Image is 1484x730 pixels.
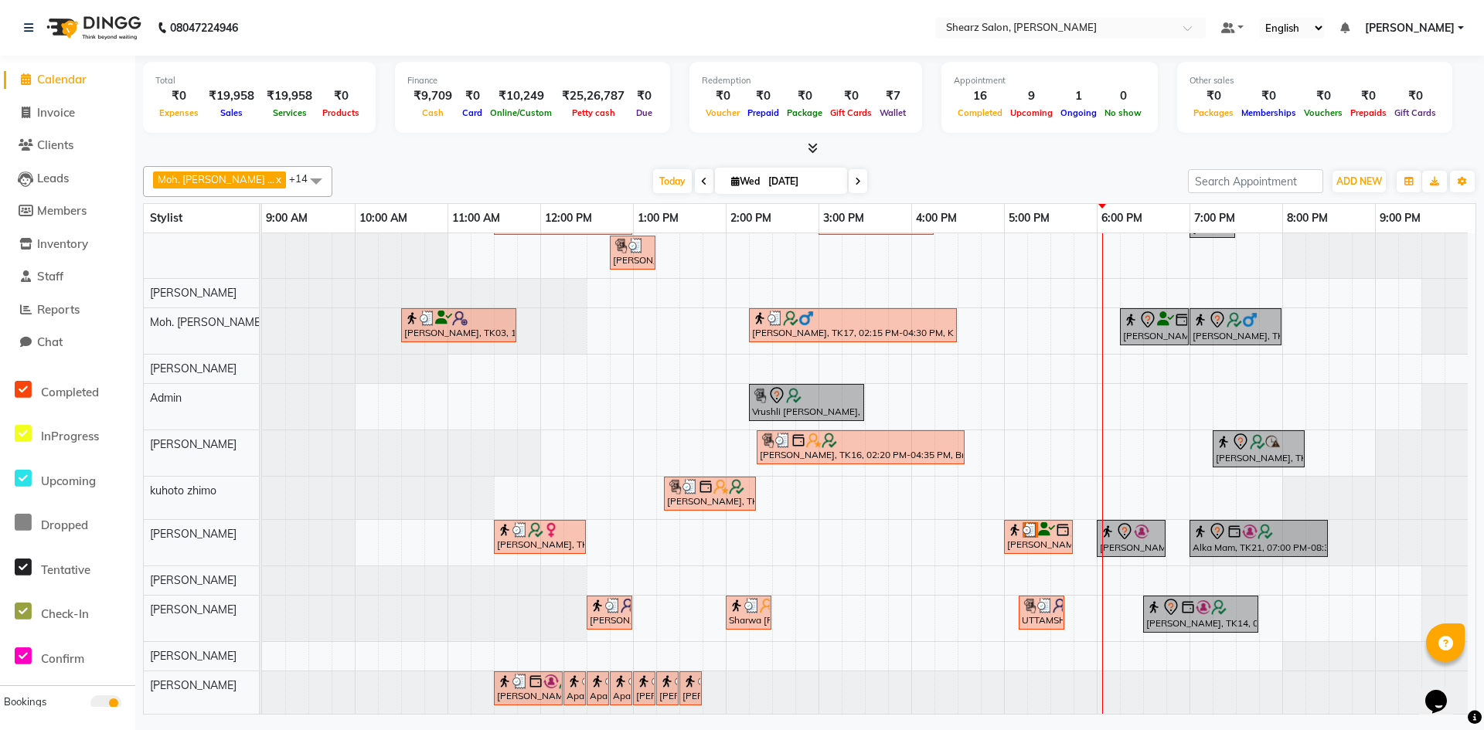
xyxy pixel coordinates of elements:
div: [PERSON_NAME], TK16, 01:20 PM-02:20 PM, Signature pedicure [665,479,754,508]
span: Prepaid [744,107,783,118]
span: InProgress [41,429,99,443]
span: Bookings [4,695,46,708]
a: x [274,173,281,185]
div: ₹0 [155,87,203,105]
span: Products [318,107,363,118]
span: Sales [216,107,247,118]
span: Completed [954,107,1006,118]
input: Search Appointment [1188,169,1323,193]
a: 10:00 AM [356,207,411,229]
a: 12:00 PM [541,207,596,229]
a: 5:00 PM [1005,207,1053,229]
div: 16 [954,87,1006,105]
a: Inventory [4,236,131,253]
div: Redemption [702,74,910,87]
span: Petty cash [568,107,619,118]
span: Calendar [37,72,87,87]
a: 3:00 PM [819,207,868,229]
div: ₹0 [631,87,658,105]
div: [PERSON_NAME], TK06, 11:30 AM-12:30 PM, Kerastase HairWash & Blow Dry - Upto Waist [495,522,584,552]
div: [PERSON_NAME], TK09, 01:30 PM-01:45 PM, Chin stripless [681,674,700,703]
div: ₹10,249 [486,87,556,105]
span: kuhoto zhimo [150,484,216,497]
div: UTTAMSHETH [PERSON_NAME], TK24, 05:10 PM-05:40 PM, [PERSON_NAME] crafting [1020,598,1063,627]
span: Members [37,203,87,218]
span: Online/Custom [486,107,556,118]
span: Upcoming [41,474,96,488]
span: Gift Cards [826,107,876,118]
div: 9 [1006,87,1057,105]
span: Staff [37,269,63,284]
span: Vouchers [1300,107,1346,118]
div: ₹9,709 [407,87,458,105]
img: logo [39,6,145,49]
div: ₹0 [1190,87,1237,105]
div: ₹19,958 [260,87,318,105]
span: Leads [37,171,69,185]
a: 8:00 PM [1283,207,1332,229]
b: 08047224946 [170,6,238,49]
span: Inventory [37,236,88,251]
span: Chat [37,334,63,349]
span: Gift Cards [1390,107,1440,118]
div: Apala .., TK07, 12:45 PM-01:00 PM, Forehead threading [611,674,631,703]
a: Leads [4,170,131,188]
span: Services [269,107,311,118]
span: Clients [37,138,73,152]
div: ₹0 [1390,87,1440,105]
div: ₹0 [318,87,363,105]
a: 6:00 PM [1098,207,1146,229]
span: Moh. [PERSON_NAME] ... [158,173,274,185]
button: ADD NEW [1333,171,1386,192]
span: Package [783,107,826,118]
input: 2025-09-03 [764,170,841,193]
div: Vrushli [PERSON_NAME], TK01, 02:15 PM-03:30 PM, Full Back Massage [751,386,863,419]
span: Upcoming [1006,107,1057,118]
div: [PERSON_NAME], TK16, 02:20 PM-04:35 PM, Brazilian stripless international wax,Peel off underarms ... [758,433,963,462]
span: Dropped [41,518,88,532]
span: [PERSON_NAME] [150,603,237,616]
a: Reports [4,301,131,319]
span: [PERSON_NAME] [150,286,237,300]
span: ADD NEW [1336,175,1382,187]
div: Total [155,74,363,87]
a: Clients [4,137,131,154]
div: ₹0 [1237,87,1300,105]
div: Sharwa [PERSON_NAME], TK15, 02:00 PM-02:30 PM, Shave / trim [727,598,770,627]
div: [PERSON_NAME], TK12, 07:15 PM-08:15 PM, Cirepil Roll On Wax [1214,433,1303,465]
span: Check-In [41,606,89,621]
div: [PERSON_NAME], TK25, 06:15 PM-07:00 PM, Sr. men hair cut [1122,311,1187,343]
div: ₹0 [744,87,783,105]
div: [PERSON_NAME] sir, TK10, 12:30 PM-01:00 PM, Shave / trim [588,598,631,627]
div: ₹19,958 [203,87,260,105]
span: [PERSON_NAME] [150,527,237,541]
div: Finance [407,74,658,87]
div: Apala .., TK07, 12:30 PM-12:45 PM, Upperlip threading [588,674,608,703]
div: [PERSON_NAME], TK09, 01:15 PM-01:30 PM, Upperlip stripless [658,674,677,703]
div: ₹7 [876,87,910,105]
div: ₹25,26,787 [556,87,631,105]
div: Other sales [1190,74,1440,87]
a: 9:00 AM [262,207,311,229]
a: Members [4,202,131,220]
span: [PERSON_NAME] [150,678,237,692]
span: Completed [41,385,99,399]
span: Moh. [PERSON_NAME] ... [150,315,274,329]
div: 0 [1101,87,1145,105]
iframe: chat widget [1419,668,1469,715]
span: Wed [727,175,764,187]
div: Appointment [954,74,1145,87]
a: 7:00 PM [1190,207,1239,229]
span: +14 [289,172,319,185]
a: 2:00 PM [727,207,775,229]
span: Due [632,107,656,118]
div: [PERSON_NAME], TK03, 10:30 AM-11:45 AM, Sr. women hair cut,Additional Loreal Hair Wash - [DEMOGRA... [403,311,515,340]
span: No show [1101,107,1145,118]
span: Confirm [41,651,84,666]
span: Today [653,169,692,193]
span: [PERSON_NAME] [150,649,237,663]
div: [PERSON_NAME], TK23, 06:00 PM-06:45 PM, Sr. men hair cut [1098,522,1164,555]
div: Alka Mam, TK21, 07:00 PM-08:30 PM, Touch-up 2 inch - Majirel [1191,522,1326,555]
a: Staff [4,268,131,286]
span: Admin [150,391,182,405]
